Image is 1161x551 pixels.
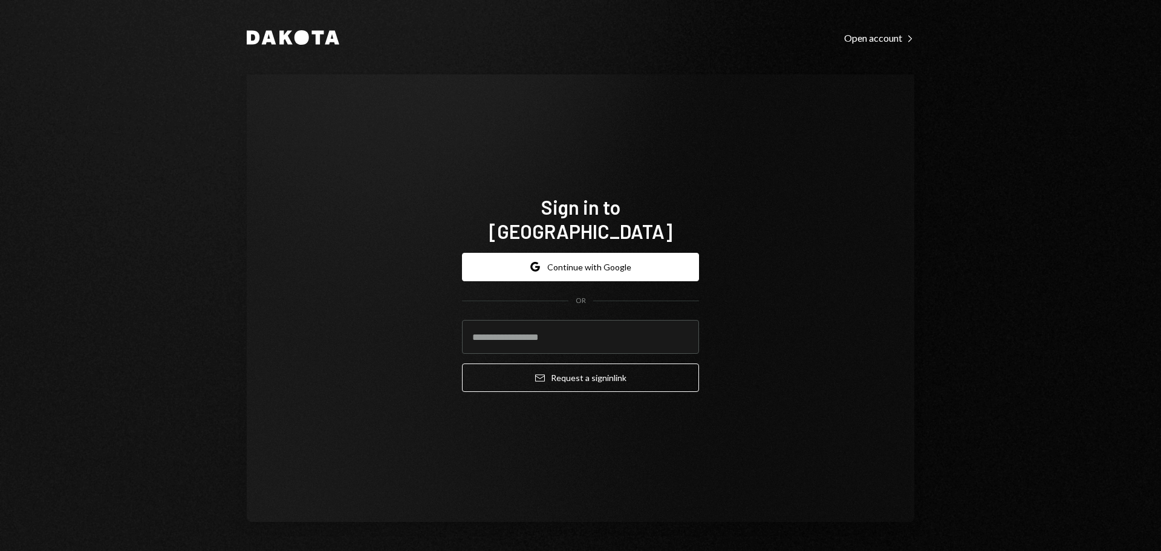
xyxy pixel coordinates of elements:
div: Open account [844,32,914,44]
button: Request a signinlink [462,364,699,392]
div: OR [576,296,586,306]
h1: Sign in to [GEOGRAPHIC_DATA] [462,195,699,243]
a: Open account [844,31,914,44]
button: Continue with Google [462,253,699,281]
